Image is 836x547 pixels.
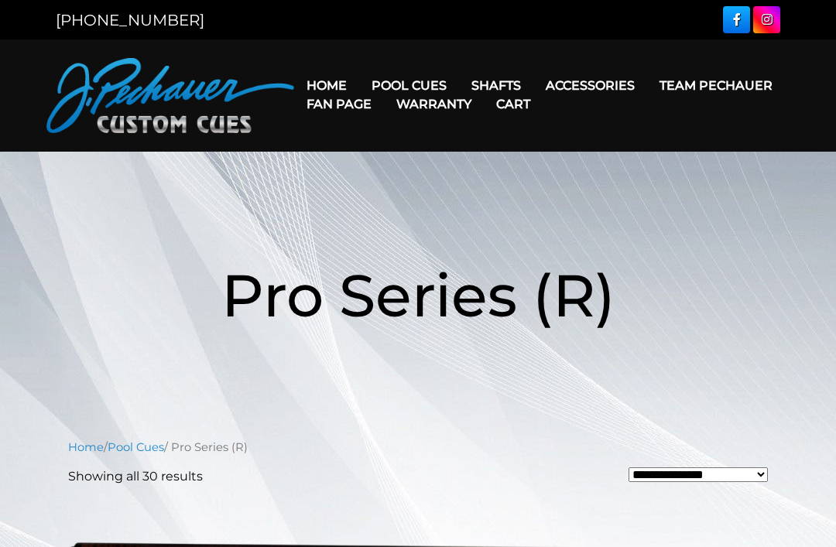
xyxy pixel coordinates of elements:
a: Warranty [384,84,484,124]
span: Pro Series (R) [221,259,615,331]
a: Accessories [533,66,647,105]
a: Cart [484,84,543,124]
a: Home [294,66,359,105]
a: Shafts [459,66,533,105]
img: Pechauer Custom Cues [46,58,294,133]
a: Home [68,440,104,454]
p: Showing all 30 results [68,467,203,486]
nav: Breadcrumb [68,439,768,456]
a: [PHONE_NUMBER] [56,11,204,29]
a: Fan Page [294,84,384,124]
a: Pool Cues [359,66,459,105]
select: Shop order [629,467,768,482]
a: Team Pechauer [647,66,785,105]
a: Pool Cues [108,440,164,454]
